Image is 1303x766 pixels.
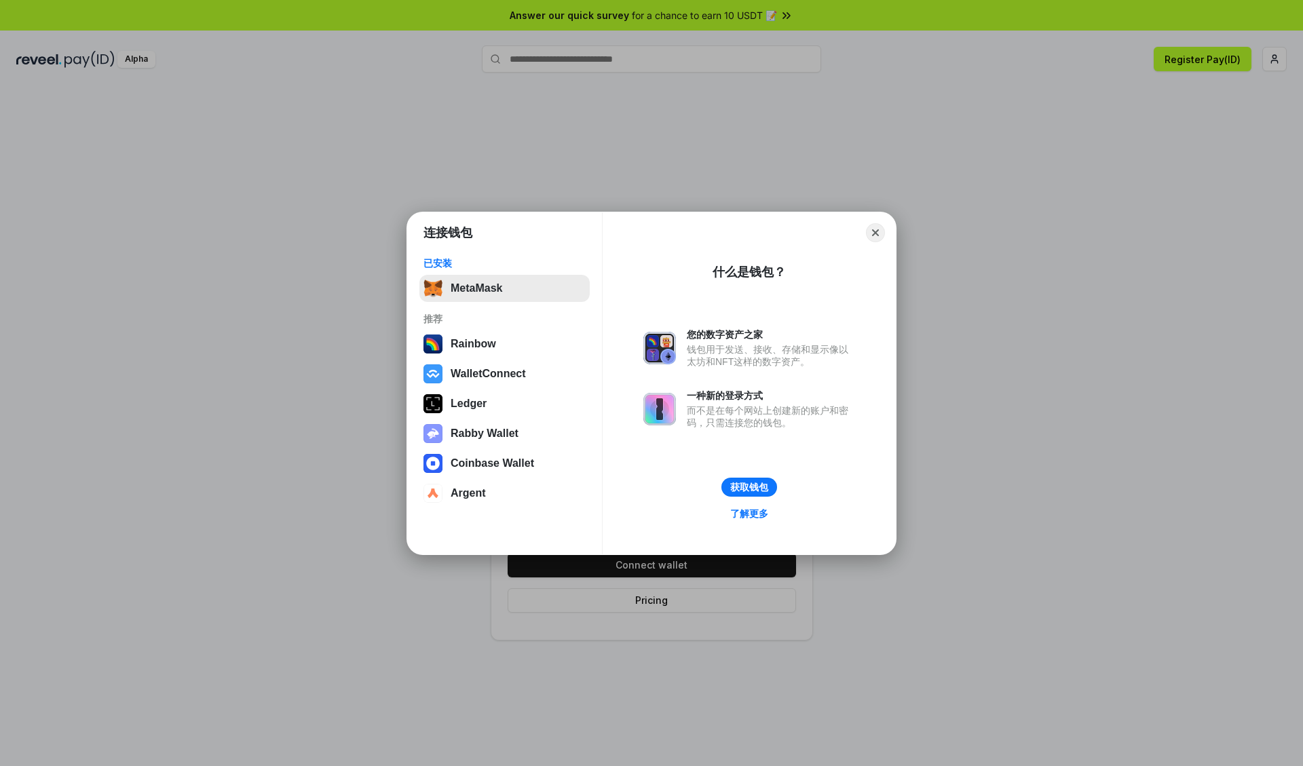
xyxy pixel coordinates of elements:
[423,279,442,298] img: svg+xml,%3Csvg%20fill%3D%22none%22%20height%3D%2233%22%20viewBox%3D%220%200%2035%2033%22%20width%...
[451,457,534,470] div: Coinbase Wallet
[451,338,496,350] div: Rainbow
[687,404,855,429] div: 而不是在每个网站上创建新的账户和密码，只需连接您的钱包。
[451,487,486,499] div: Argent
[451,282,502,294] div: MetaMask
[419,330,590,358] button: Rainbow
[419,390,590,417] button: Ledger
[451,368,526,380] div: WalletConnect
[643,332,676,364] img: svg+xml,%3Csvg%20xmlns%3D%22http%3A%2F%2Fwww.w3.org%2F2000%2Fsvg%22%20fill%3D%22none%22%20viewBox...
[722,505,776,522] a: 了解更多
[423,334,442,353] img: svg+xml,%3Csvg%20width%3D%22120%22%20height%3D%22120%22%20viewBox%3D%220%200%20120%20120%22%20fil...
[423,454,442,473] img: svg+xml,%3Csvg%20width%3D%2228%22%20height%3D%2228%22%20viewBox%3D%220%200%2028%2028%22%20fill%3D...
[423,313,586,325] div: 推荐
[423,225,472,241] h1: 连接钱包
[713,264,786,280] div: 什么是钱包？
[423,364,442,383] img: svg+xml,%3Csvg%20width%3D%2228%22%20height%3D%2228%22%20viewBox%3D%220%200%2028%2028%22%20fill%3D...
[721,478,777,497] button: 获取钱包
[419,480,590,507] button: Argent
[687,343,855,368] div: 钱包用于发送、接收、存储和显示像以太坊和NFT这样的数字资产。
[423,424,442,443] img: svg+xml,%3Csvg%20xmlns%3D%22http%3A%2F%2Fwww.w3.org%2F2000%2Fsvg%22%20fill%3D%22none%22%20viewBox...
[423,394,442,413] img: svg+xml,%3Csvg%20xmlns%3D%22http%3A%2F%2Fwww.w3.org%2F2000%2Fsvg%22%20width%3D%2228%22%20height%3...
[419,360,590,387] button: WalletConnect
[451,427,518,440] div: Rabby Wallet
[866,223,885,242] button: Close
[730,508,768,520] div: 了解更多
[419,450,590,477] button: Coinbase Wallet
[419,275,590,302] button: MetaMask
[423,257,586,269] div: 已安装
[451,398,487,410] div: Ledger
[419,420,590,447] button: Rabby Wallet
[687,328,855,341] div: 您的数字资产之家
[687,389,855,402] div: 一种新的登录方式
[643,393,676,425] img: svg+xml,%3Csvg%20xmlns%3D%22http%3A%2F%2Fwww.w3.org%2F2000%2Fsvg%22%20fill%3D%22none%22%20viewBox...
[730,481,768,493] div: 获取钱包
[423,484,442,503] img: svg+xml,%3Csvg%20width%3D%2228%22%20height%3D%2228%22%20viewBox%3D%220%200%2028%2028%22%20fill%3D...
